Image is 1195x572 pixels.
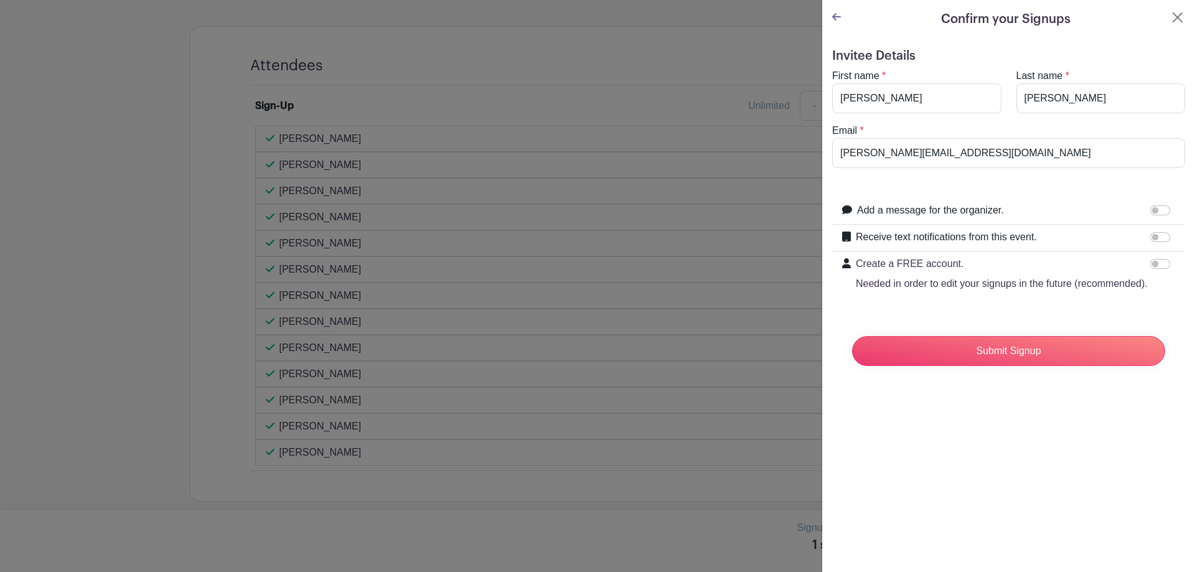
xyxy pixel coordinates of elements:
[832,68,879,83] label: First name
[832,123,857,138] label: Email
[856,276,1148,291] p: Needed in order to edit your signups in the future (recommended).
[852,336,1165,366] input: Submit Signup
[856,256,1148,271] p: Create a FREE account.
[857,203,1004,218] label: Add a message for the organizer.
[832,49,1185,63] h5: Invitee Details
[856,230,1037,245] label: Receive text notifications from this event.
[941,10,1071,29] h5: Confirm your Signups
[1016,68,1063,83] label: Last name
[1170,10,1185,25] button: Close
